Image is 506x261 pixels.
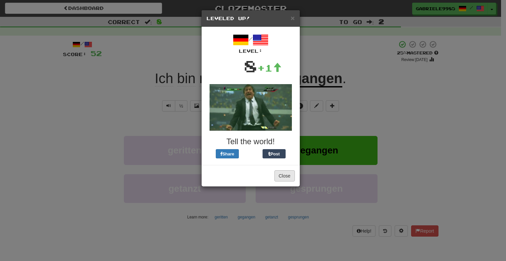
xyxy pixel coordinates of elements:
[274,170,295,181] button: Close
[207,48,295,54] div: Level:
[257,61,282,75] div: +1
[210,84,292,131] img: soccer-coach-2-a9306edb2ed3f6953285996bb4238f2040b39cbea5cfbac61ac5b5c8179d3151.gif
[244,54,257,78] div: 8
[291,15,295,21] button: Close
[207,15,295,22] h5: Leveled Up!
[291,14,295,22] span: ×
[207,137,295,146] h3: Tell the world!
[239,149,263,158] iframe: X Post Button
[207,32,295,54] div: /
[216,149,239,158] button: Share
[263,149,286,158] button: Post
